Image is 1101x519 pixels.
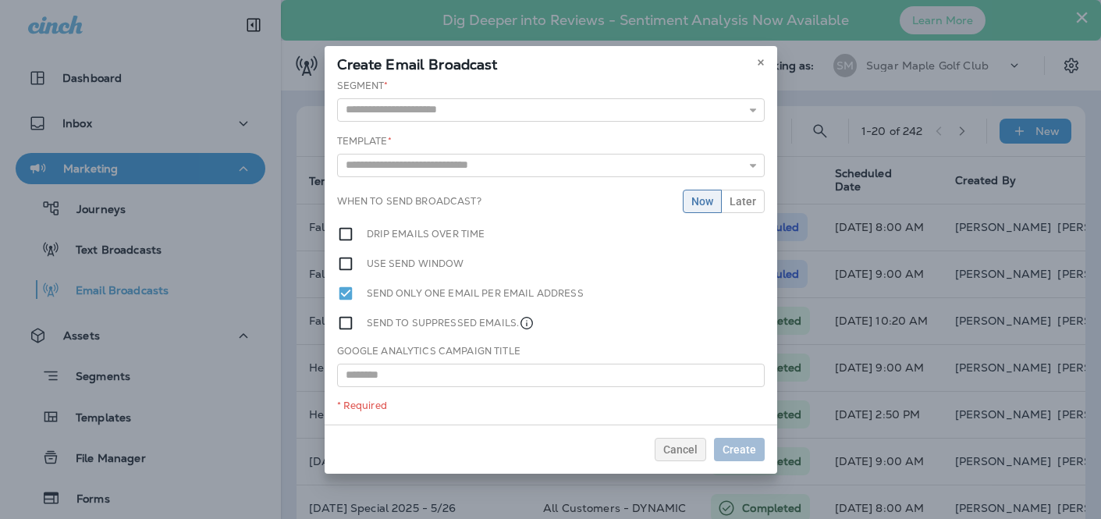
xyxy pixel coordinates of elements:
[337,400,765,412] div: * Required
[337,80,389,92] label: Segment
[367,315,535,332] label: Send to suppressed emails.
[730,196,756,207] span: Later
[367,255,464,272] label: Use send window
[683,190,722,213] button: Now
[325,46,777,79] div: Create Email Broadcast
[723,444,756,455] span: Create
[721,190,765,213] button: Later
[655,438,706,461] button: Cancel
[367,226,485,243] label: Drip emails over time
[367,285,584,302] label: Send only one email per email address
[337,195,481,208] label: When to send broadcast?
[714,438,765,461] button: Create
[663,444,698,455] span: Cancel
[337,345,520,357] label: Google Analytics Campaign Title
[691,196,713,207] span: Now
[337,135,392,148] label: Template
